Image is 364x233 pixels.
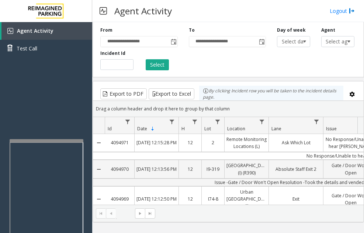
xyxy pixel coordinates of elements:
a: 4094969 [105,194,134,204]
button: Select [146,59,169,70]
span: Toggle popup [169,36,177,47]
a: I74-8 [202,194,224,204]
a: Lot Filter Menu [213,117,223,127]
span: Go to the next page [137,211,143,216]
span: Agent Activity [17,27,53,34]
label: To [189,27,195,33]
a: Date Filter Menu [167,117,177,127]
span: Test Call [17,45,37,52]
a: Collapse Details [93,157,105,181]
span: Location [227,126,245,132]
div: Data table [93,117,364,205]
a: Lane Filter Menu [312,117,322,127]
a: Ask Which Lot [269,137,323,148]
span: Go to the last page [147,211,153,216]
a: [DATE] 12:13:56 PM [135,164,178,174]
a: Id Filter Menu [123,117,133,127]
a: 12 [179,194,201,204]
span: Sortable [150,126,156,132]
a: Collapse Details [93,131,105,155]
a: Urban [GEOGRAPHIC_DATA] (I) [225,187,268,212]
a: Collapse Details [93,184,105,215]
img: infoIcon.svg [203,88,209,94]
span: Date [137,126,147,132]
span: H [181,126,185,132]
span: Lot [204,126,211,132]
div: By clicking Incident row you will be taken to the incident details page. [199,86,343,102]
a: H Filter Menu [190,117,200,127]
span: Select agent... [322,36,347,47]
span: Lane [271,126,281,132]
div: Drag a column header and drop it here to group by that column [93,102,364,115]
label: Agent [321,27,335,33]
a: Agent Activity [1,22,92,40]
button: Export to Excel [149,88,194,99]
a: Location Filter Menu [257,117,267,127]
a: I9-319 [202,164,224,174]
h3: Agent Activity [111,2,176,20]
span: Id [108,126,112,132]
span: Go to the last page [145,208,155,219]
a: Remote Monitoring Locations (L) [225,134,268,152]
a: [GEOGRAPHIC_DATA] (I) (R390) [225,160,268,178]
label: Day of week [277,27,306,33]
a: 12 [179,164,201,174]
span: Toggle popup [257,36,266,47]
a: Exit [269,194,323,204]
img: logout [349,7,355,15]
span: Select day... [277,36,303,47]
span: Go to the next page [135,208,145,219]
img: 'icon' [7,28,13,34]
a: Absolute Staff Exit 2 [269,164,323,174]
button: Export to PDF [100,88,147,99]
label: Incident Id [100,50,125,57]
a: 2 [202,137,224,148]
a: [DATE] 12:12:50 PM [135,194,178,204]
a: [DATE] 12:15:28 PM [135,137,178,148]
span: Issue [326,126,337,132]
a: 4094970 [105,164,134,174]
label: From [100,27,112,33]
img: pageIcon [100,2,107,20]
a: 4094971 [105,137,134,148]
a: 12 [179,137,201,148]
a: Logout [330,7,355,15]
